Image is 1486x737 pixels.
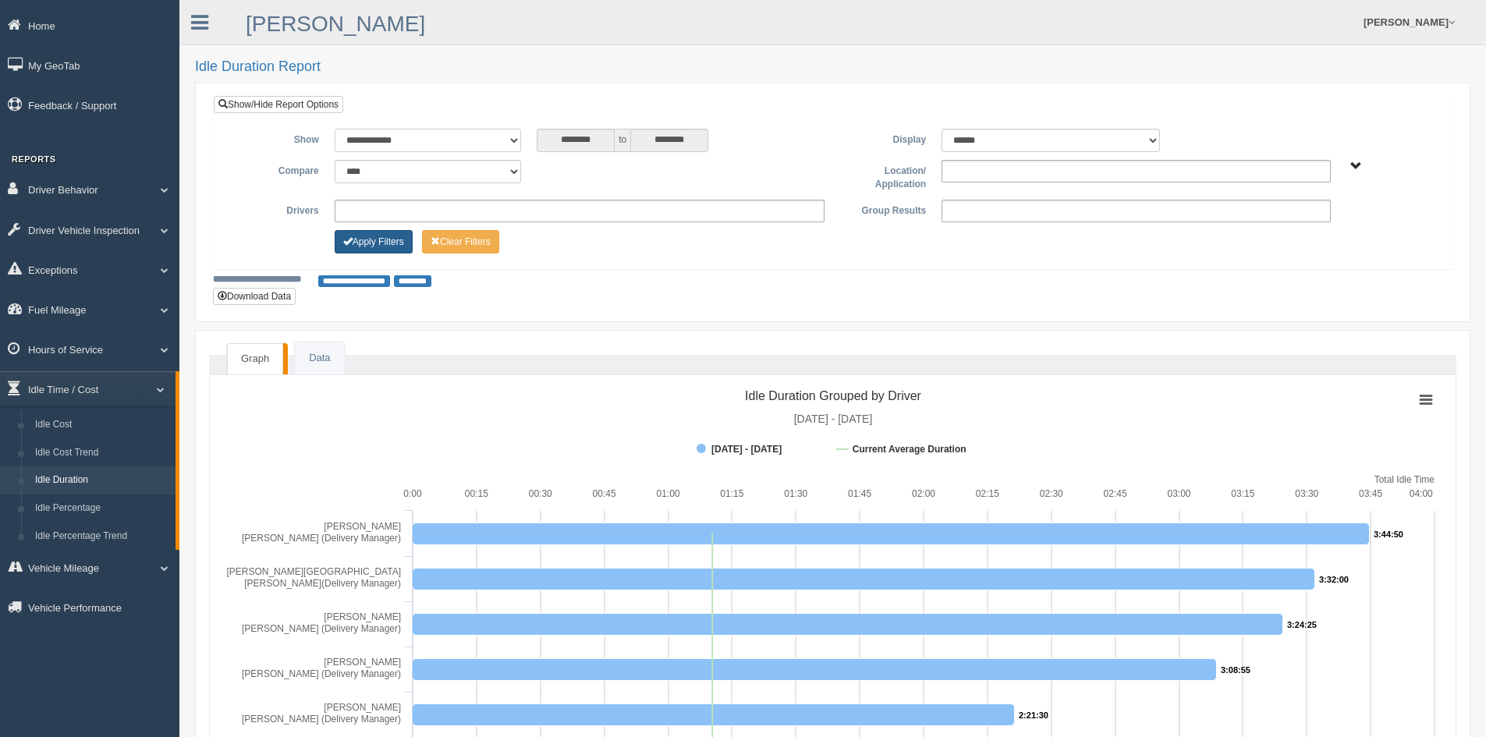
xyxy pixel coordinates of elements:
[226,566,401,577] tspan: [PERSON_NAME][GEOGRAPHIC_DATA]
[324,611,401,622] tspan: [PERSON_NAME]
[529,488,552,499] text: 00:30
[422,230,499,253] button: Change Filter Options
[1167,488,1190,499] text: 03:00
[227,343,283,374] a: Graph
[1410,488,1433,499] text: 04:00
[1040,488,1063,499] text: 02:30
[656,488,679,499] text: 01:00
[1374,530,1403,539] tspan: 3:44:50
[28,466,176,494] a: Idle Duration
[1319,575,1349,584] tspan: 3:32:00
[225,200,327,218] label: Drivers
[28,439,176,467] a: Idle Cost Trend
[28,411,176,439] a: Idle Cost
[1221,665,1250,675] tspan: 3:08:55
[195,59,1470,75] h2: Idle Duration Report
[832,200,934,218] label: Group Results
[244,578,401,589] tspan: [PERSON_NAME](Delivery Manager)
[246,12,425,36] a: [PERSON_NAME]
[403,488,422,499] text: 0:00
[784,488,807,499] text: 01:30
[593,488,616,499] text: 00:45
[832,160,934,192] label: Location/ Application
[711,444,782,455] tspan: [DATE] - [DATE]
[295,342,344,374] a: Data
[28,494,176,523] a: Idle Percentage
[225,129,327,147] label: Show
[912,488,935,499] text: 02:00
[745,389,922,402] tspan: Idle Duration Grouped by Driver
[794,413,873,425] tspan: [DATE] - [DATE]
[832,129,934,147] label: Display
[853,444,966,455] tspan: Current Average Duration
[324,702,401,713] tspan: [PERSON_NAME]
[1287,620,1317,629] tspan: 3:24:25
[225,160,327,179] label: Compare
[324,657,401,668] tspan: [PERSON_NAME]
[615,129,630,152] span: to
[976,488,999,499] text: 02:15
[1295,488,1318,499] text: 03:30
[213,288,296,305] button: Download Data
[28,523,176,551] a: Idle Percentage Trend
[242,623,401,634] tspan: [PERSON_NAME] (Delivery Manager)
[1359,488,1382,499] text: 03:45
[242,533,401,544] tspan: [PERSON_NAME] (Delivery Manager)
[848,488,871,499] text: 01:45
[1104,488,1127,499] text: 02:45
[1374,474,1435,485] tspan: Total Idle Time
[335,230,413,253] button: Change Filter Options
[465,488,488,499] text: 00:15
[214,96,343,113] a: Show/Hide Report Options
[242,714,401,725] tspan: [PERSON_NAME] (Delivery Manager)
[1231,488,1254,499] text: 03:15
[1019,710,1048,720] tspan: 2:21:30
[324,521,401,532] tspan: [PERSON_NAME]
[720,488,743,499] text: 01:15
[242,668,401,679] tspan: [PERSON_NAME] (Delivery Manager)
